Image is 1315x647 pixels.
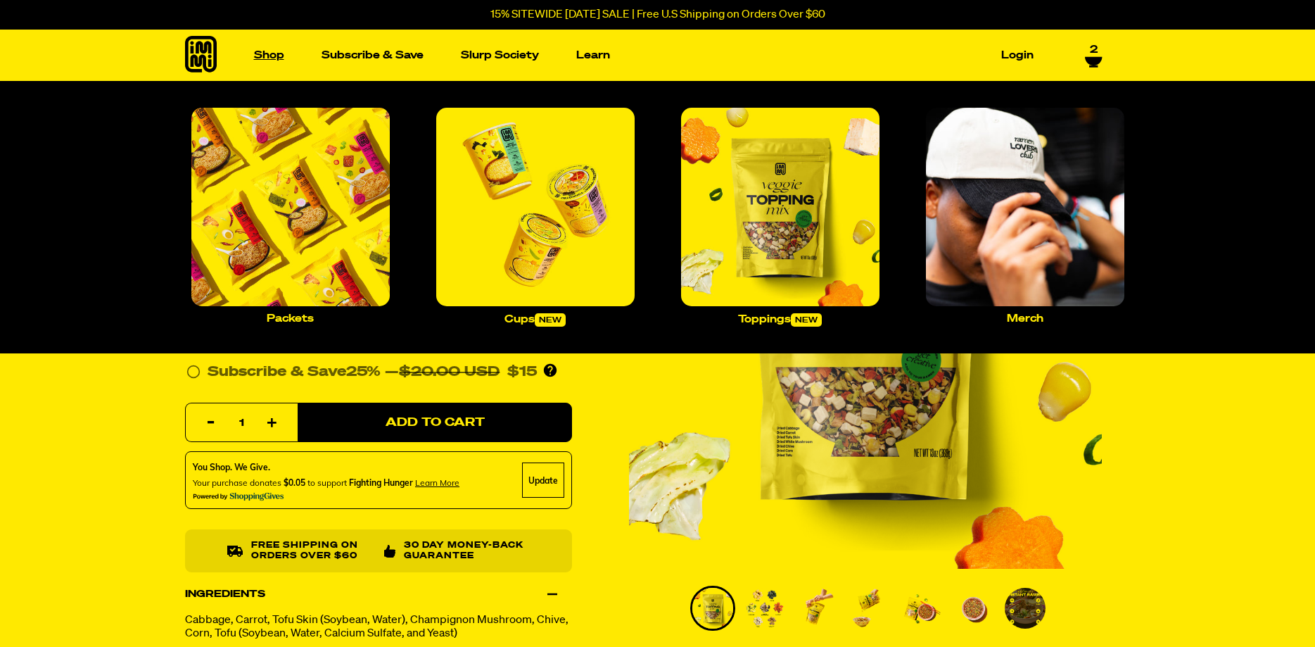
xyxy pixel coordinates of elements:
p: Cabbage, Carrot, Tofu Skin (Soybean, Water), Champignon Mushroom, Chive, Corn, Tofu (Soybean, Wat... [185,614,572,641]
span: to support [307,478,347,489]
div: PDP main carousel thumbnails [629,586,1102,631]
div: Subscribe & Save [208,361,381,384]
span: Learn more about donating [415,478,459,489]
img: Packets_large.jpg [191,108,390,306]
img: Merch_large.jpg [926,108,1124,306]
li: Go to slide 7 [1003,586,1048,631]
div: Ingredients [185,574,572,614]
p: 15% SITEWIDE [DATE] SALE | Free U.S Shipping on Orders Over $60 [490,8,825,21]
span: Fighting Hunger [349,478,413,489]
img: Cups_large.jpg [436,108,635,306]
li: Go to slide 4 [846,586,891,631]
span: $15 [507,365,537,379]
a: Subscribe & Save [316,44,429,66]
input: quantity [194,404,289,444]
a: Merch [920,102,1130,329]
span: $0.05 [284,478,305,489]
del: $20.00 USD [399,365,500,379]
img: Veggie Topping Mix [1005,588,1046,629]
li: Go to slide 6 [951,586,996,631]
li: Go to slide 2 [742,586,787,631]
a: Cupsnew [431,102,640,332]
p: Free shipping on orders over $60 [250,541,372,562]
li: Go to slide 1 [690,586,735,631]
div: — [385,361,537,384]
img: Veggie Topping Mix [901,588,941,629]
a: Slurp Society [455,44,545,66]
div: You Shop. We Give. [193,462,459,475]
img: Powered By ShoppingGives [193,493,284,502]
div: Update Cause Button [522,463,564,498]
p: Merch [1007,313,1043,324]
a: Packets [186,102,395,329]
a: Learn [571,44,616,66]
span: Add to Cart [385,417,484,429]
a: Login [996,44,1039,66]
p: 30 Day Money-Back Guarantee [404,541,530,562]
img: Veggie Topping Mix [692,588,733,629]
span: new [791,313,822,327]
img: Veggie Topping Mix [953,588,993,629]
img: Veggie Topping Mix [744,588,785,629]
button: Add to Cart [298,403,572,443]
li: Go to slide 3 [794,586,839,631]
p: Toppings [738,313,822,327]
a: 2 [1085,44,1103,68]
a: Toppingsnew [675,102,885,332]
span: Your purchase donates [193,478,281,489]
p: Cups [504,313,566,327]
a: Shop [248,44,290,66]
img: Toppings_large.jpg [681,108,879,306]
span: 25% [346,365,381,379]
p: Packets [267,313,314,324]
img: Veggie Topping Mix [796,588,837,629]
span: 2 [1090,44,1098,56]
span: new [535,313,566,327]
img: Veggie Topping Mix [849,588,889,629]
iframe: Marketing Popup [7,586,144,641]
nav: Main navigation [248,30,1039,81]
li: Go to slide 5 [898,586,944,631]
